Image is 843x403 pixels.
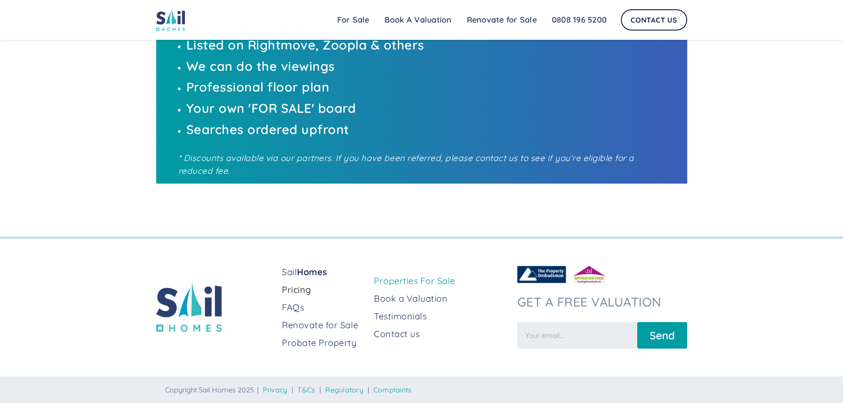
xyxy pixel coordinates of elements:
[282,284,367,296] a: Pricing
[517,294,687,309] h3: Get a free valuation
[374,275,510,287] a: Properties For Sale
[377,11,459,29] a: Book A Valuation
[282,266,367,278] a: SailHomes
[186,120,670,139] p: Searches ordered upfront
[186,57,670,76] p: We can do the viewings
[186,35,670,54] p: Listed on Rightmove, Zoopla & others
[330,11,377,29] a: For Sale
[156,9,185,31] img: sail home logo colored
[282,337,367,349] a: Probate Property
[374,310,510,322] a: Testimonials
[374,328,510,340] a: Contact us
[325,385,363,394] a: Regulatory
[297,266,327,277] strong: Homes
[517,318,687,349] form: Newsletter Form
[374,292,510,305] a: Book a Valuation
[297,385,315,394] a: T&Cs
[282,301,367,314] a: FAQs
[637,322,687,349] input: Send
[282,319,367,331] a: Renovate for Sale
[165,385,687,394] div: Copyright Sail Homes 2025. | | | |
[178,153,634,176] em: * Discounts available via our partners. If you have been referred, please contact us to see if yo...
[186,99,670,118] p: Your own 'FOR SALE' board
[621,9,687,31] a: Contact Us
[263,385,288,394] a: Privacy
[517,322,637,349] input: Your email...
[373,385,412,394] a: Complaints
[544,11,614,29] a: 0808 196 5200
[186,77,670,96] p: Professional floor plan
[156,282,222,332] img: sail home logo colored
[459,11,544,29] a: Renovate for Sale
